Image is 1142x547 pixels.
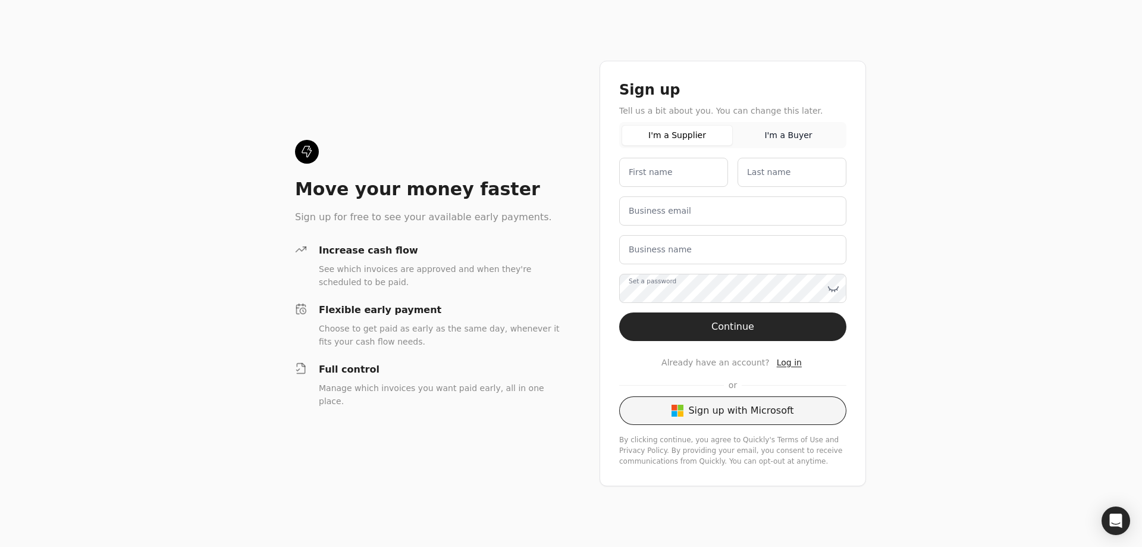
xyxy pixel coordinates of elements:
[619,396,846,425] button: Sign up with Microsoft
[295,178,561,201] div: Move your money faster
[629,205,691,217] label: Business email
[319,303,561,317] div: Flexible early payment
[774,355,804,370] button: Log in
[295,210,561,224] div: Sign up for free to see your available early payments.
[319,262,561,289] div: See which invoices are approved and when they're scheduled to be paid.
[661,357,770,369] span: Already have an account?
[319,243,561,258] div: Increase cash flow
[319,362,561,377] div: Full control
[747,166,790,179] label: Last name
[619,104,846,117] div: Tell us a bit about you. You can change this later.
[1102,507,1130,535] div: Open Intercom Messenger
[319,322,561,348] div: Choose to get paid as early as the same day, whenever it fits your cash flow needs.
[629,277,676,286] label: Set a password
[777,358,802,367] span: Log in
[619,446,667,455] a: privacy-policy
[777,436,823,444] a: terms-of-service
[729,379,737,392] span: or
[619,312,846,341] button: Continue
[733,125,844,146] button: I'm a Buyer
[319,382,561,408] div: Manage which invoices you want paid early, all in one place.
[622,125,733,146] button: I'm a Supplier
[777,357,802,369] a: Log in
[629,243,692,256] label: Business name
[629,166,673,179] label: First name
[619,80,846,99] div: Sign up
[619,435,846,467] div: By clicking continue, you agree to Quickly's and . By providing your email, you consent to receiv...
